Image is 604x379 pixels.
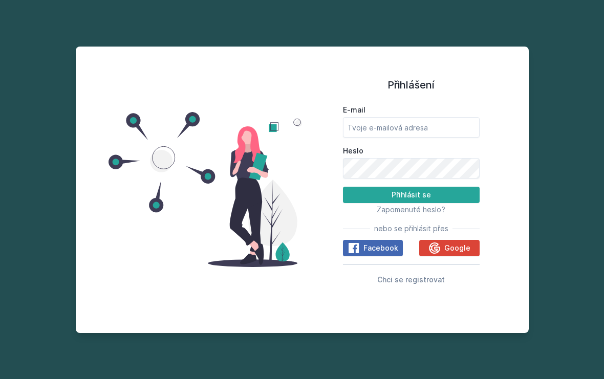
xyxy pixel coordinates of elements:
button: Google [419,240,479,256]
span: Google [444,243,470,253]
input: Tvoje e-mailová adresa [343,117,480,138]
h1: Přihlášení [343,77,480,93]
span: Chci se registrovat [377,275,445,284]
label: Heslo [343,146,480,156]
button: Chci se registrovat [377,273,445,285]
label: E-mail [343,105,480,115]
button: Facebook [343,240,403,256]
span: nebo se přihlásit přes [374,224,448,234]
span: Zapomenuté heslo? [377,205,445,214]
button: Přihlásit se [343,187,480,203]
span: Facebook [363,243,398,253]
